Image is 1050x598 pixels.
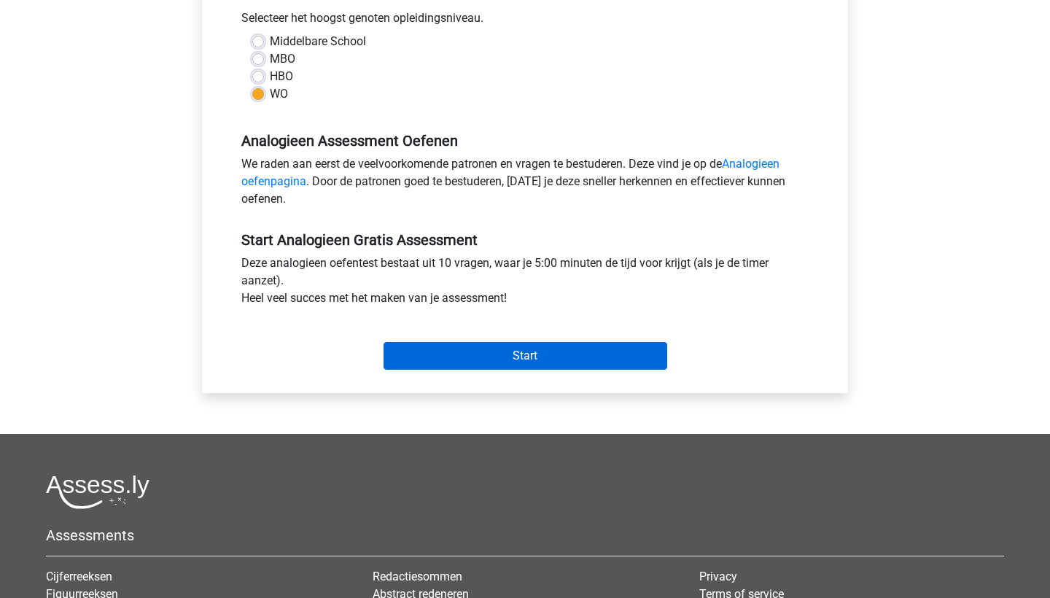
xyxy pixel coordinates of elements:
[230,9,820,33] div: Selecteer het hoogst genoten opleidingsniveau.
[241,231,809,249] h5: Start Analogieen Gratis Assessment
[373,570,462,583] a: Redactiesommen
[230,255,820,313] div: Deze analogieen oefentest bestaat uit 10 vragen, waar je 5:00 minuten de tijd voor krijgt (als je...
[270,68,293,85] label: HBO
[230,155,820,214] div: We raden aan eerst de veelvoorkomende patronen en vragen te bestuderen. Deze vind je op de . Door...
[241,132,809,149] h5: Analogieen Assessment Oefenen
[270,33,366,50] label: Middelbare School
[46,527,1004,544] h5: Assessments
[384,342,667,370] input: Start
[46,570,112,583] a: Cijferreeksen
[699,570,737,583] a: Privacy
[270,85,288,103] label: WO
[46,475,149,509] img: Assessly logo
[270,50,295,68] label: MBO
